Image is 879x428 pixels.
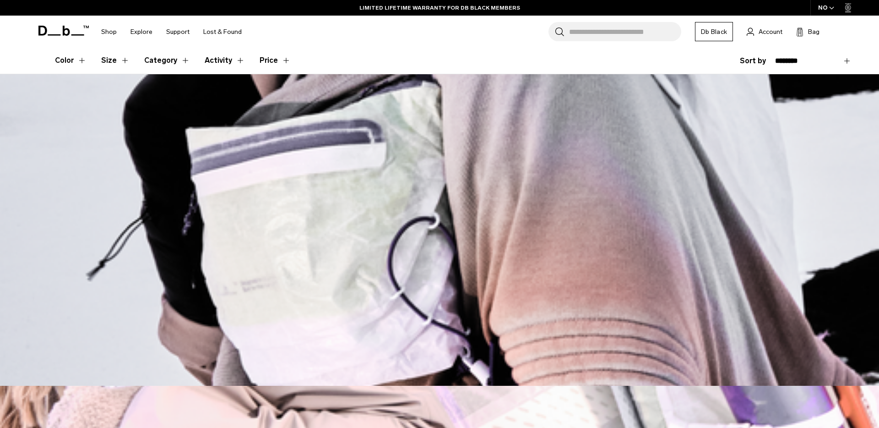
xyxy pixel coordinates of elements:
a: Lost & Found [203,16,242,48]
a: Account [747,26,782,37]
a: Shop [101,16,117,48]
button: Toggle Filter [205,47,245,74]
button: Toggle Filter [144,47,190,74]
a: LIMITED LIFETIME WARRANTY FOR DB BLACK MEMBERS [359,4,520,12]
nav: Main Navigation [94,16,249,48]
a: Db Black [695,22,733,41]
button: Toggle Filter [55,47,87,74]
a: Explore [130,16,152,48]
a: Support [166,16,190,48]
button: Toggle Price [260,47,291,74]
span: Account [759,27,782,37]
span: Bag [808,27,819,37]
button: Bag [796,26,819,37]
button: Toggle Filter [101,47,130,74]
